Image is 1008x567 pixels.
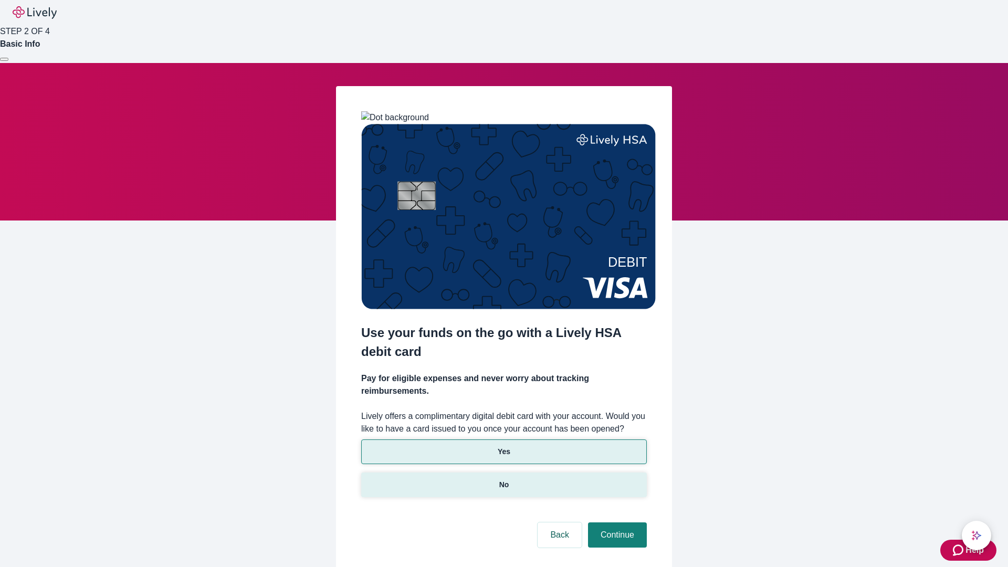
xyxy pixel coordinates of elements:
[361,111,429,124] img: Dot background
[361,124,656,309] img: Debit card
[361,472,647,497] button: No
[498,446,510,457] p: Yes
[361,372,647,397] h4: Pay for eligible expenses and never worry about tracking reimbursements.
[13,6,57,19] img: Lively
[962,521,991,550] button: chat
[965,544,984,556] span: Help
[971,530,982,541] svg: Lively AI Assistant
[538,522,582,548] button: Back
[953,544,965,556] svg: Zendesk support icon
[588,522,647,548] button: Continue
[940,540,996,561] button: Zendesk support iconHelp
[361,410,647,435] label: Lively offers a complimentary digital debit card with your account. Would you like to have a card...
[499,479,509,490] p: No
[361,323,647,361] h2: Use your funds on the go with a Lively HSA debit card
[361,439,647,464] button: Yes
